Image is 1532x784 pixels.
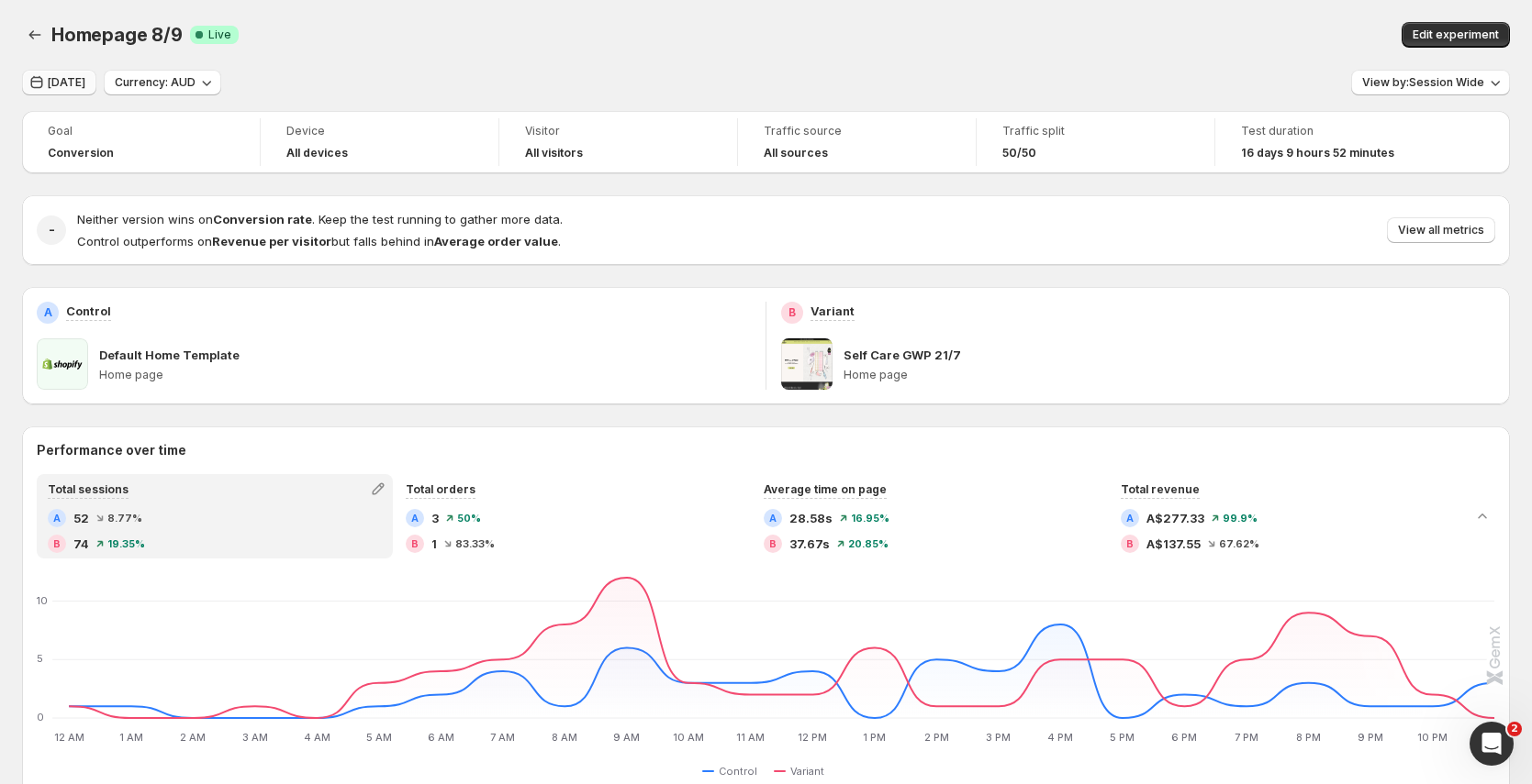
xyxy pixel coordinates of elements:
p: Home page [99,368,751,382]
text: 12 PM [798,731,827,744]
p: Variant [811,302,855,320]
iframe: Intercom live chat [1470,722,1514,766]
text: 9 AM [613,731,640,744]
button: Back [22,22,48,48]
button: View all metrics [1387,217,1495,243]
text: 7 AM [490,731,515,744]
button: Control [702,760,765,782]
span: 37.67s [789,535,830,553]
text: 3 AM [242,731,268,744]
span: 8.77 % [107,513,142,524]
strong: Conversion rate [213,212,312,226]
span: Neither version wins on . Keep the test running to gather more data. [77,212,563,226]
text: 11 AM [736,731,765,744]
text: 5 PM [1110,731,1135,744]
span: 28.58s [789,509,833,527]
h4: All devices [286,146,348,160]
span: 16 days 9 hours 52 minutes [1241,146,1394,160]
span: Variant [790,764,824,778]
h2: B [411,538,419,549]
h4: All visitors [525,146,583,160]
text: 12 AM [54,731,84,744]
text: 5 [37,652,43,665]
span: Live [208,28,231,42]
a: Traffic sourceAll sources [764,122,950,162]
img: Self Care GWP 21/7 [781,338,833,390]
button: View by:Session Wide [1351,70,1510,95]
text: 3 PM [986,731,1011,744]
h2: A [1126,513,1134,524]
span: 50/50 [1002,146,1036,160]
strong: Revenue per visitor [212,234,331,248]
a: Traffic split50/50 [1002,122,1189,162]
span: View all metrics [1398,223,1484,237]
h2: B [53,538,61,549]
span: Device [286,124,473,138]
span: Currency: AUD [115,75,196,90]
span: Visitor [525,124,711,138]
h2: Performance over time [37,441,1495,459]
span: 2 [1507,722,1522,736]
button: Edit experiment [1402,22,1510,48]
a: Test duration16 days 9 hours 52 minutes [1241,122,1428,162]
button: Collapse chart [1470,503,1495,529]
span: Control [719,764,757,778]
text: 1 AM [119,731,143,744]
span: Goal [48,124,234,138]
h2: A [53,513,61,524]
span: [DATE] [48,75,85,90]
span: A$277.33 [1146,509,1204,527]
text: 7 PM [1235,731,1258,744]
a: GoalConversion [48,122,234,162]
h2: B [788,305,796,320]
text: 8 AM [552,731,577,744]
p: Home page [844,368,1495,382]
span: 19.35 % [107,538,145,549]
span: 83.33 % [455,538,495,549]
text: 8 PM [1296,731,1321,744]
button: [DATE] [22,70,96,95]
span: Control outperforms on but falls behind in . [77,234,561,248]
text: 10 PM [1417,731,1448,744]
span: 1 [431,535,437,553]
span: Total sessions [48,482,129,496]
h2: B [769,538,777,549]
text: 2 AM [180,731,206,744]
span: Conversion [48,146,114,160]
strong: Average order value [434,234,558,248]
text: 2 PM [924,731,949,744]
text: 0 [37,711,44,723]
text: 6 PM [1171,731,1197,744]
h2: A [411,513,419,524]
span: 67.62 % [1219,538,1259,549]
text: 9 PM [1358,731,1383,744]
h2: A [769,513,777,524]
span: Total orders [406,482,475,496]
text: 10 [37,594,48,607]
text: 6 AM [428,731,454,744]
span: 99.9 % [1223,513,1258,524]
h2: - [49,221,55,239]
span: Traffic source [764,124,950,138]
span: Total revenue [1121,482,1200,496]
p: Control [66,302,111,320]
span: Homepage 8/9 [51,24,183,46]
span: A$137.55 [1146,535,1201,553]
span: 74 [73,535,89,553]
img: Default Home Template [37,338,88,390]
span: 3 [431,509,439,527]
h2: B [1126,538,1134,549]
span: 52 [73,509,89,527]
button: Variant [774,760,832,782]
span: 16.95 % [851,513,889,524]
span: 20.85 % [848,538,889,549]
span: Test duration [1241,124,1428,138]
span: Edit experiment [1413,28,1499,42]
a: VisitorAll visitors [525,122,711,162]
h2: A [44,305,52,320]
button: Currency: AUD [104,70,221,95]
text: 4 PM [1047,731,1073,744]
span: Average time on page [764,482,887,496]
text: 4 AM [304,731,330,744]
text: 1 PM [863,731,886,744]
